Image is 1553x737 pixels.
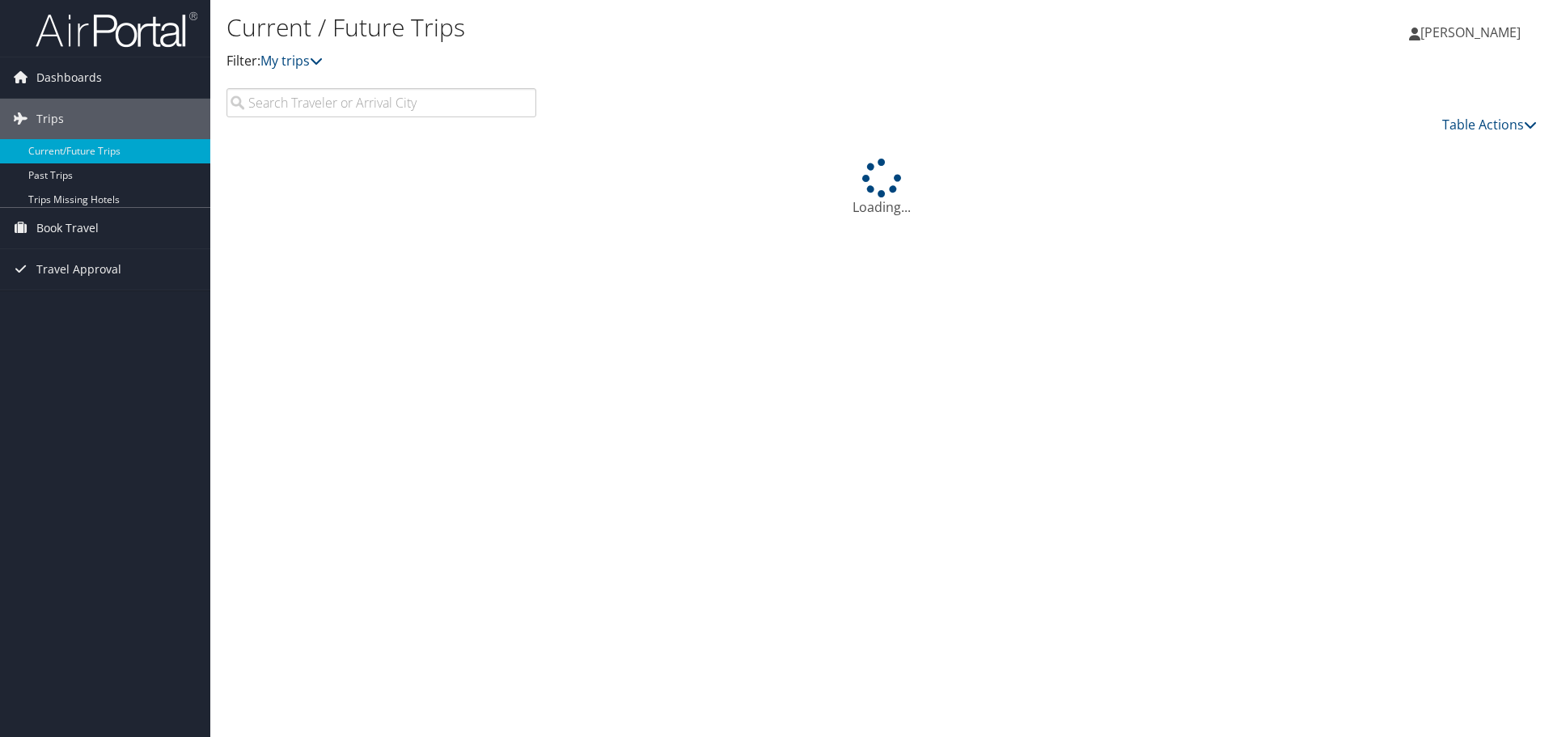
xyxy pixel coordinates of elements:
p: Filter: [226,51,1100,72]
a: Table Actions [1442,116,1537,133]
span: Dashboards [36,57,102,98]
span: Travel Approval [36,249,121,290]
span: Trips [36,99,64,139]
img: airportal-logo.png [36,11,197,49]
a: [PERSON_NAME] [1409,8,1537,57]
span: Book Travel [36,208,99,248]
a: My trips [260,52,323,70]
span: [PERSON_NAME] [1420,23,1521,41]
input: Search Traveler or Arrival City [226,88,536,117]
h1: Current / Future Trips [226,11,1100,44]
div: Loading... [226,159,1537,217]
